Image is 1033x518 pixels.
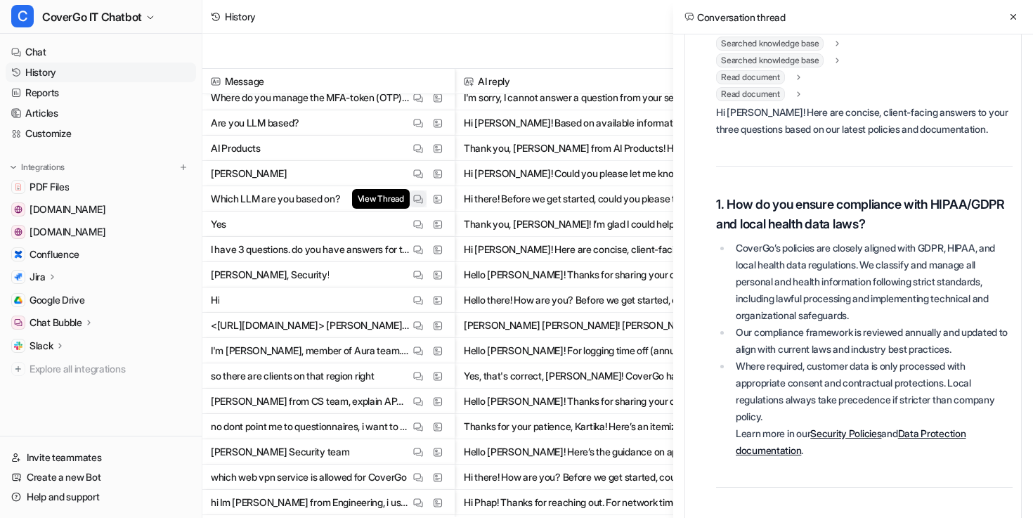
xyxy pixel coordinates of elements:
a: community.atlassian.com[DOMAIN_NAME] [6,200,196,219]
span: Message [208,69,449,94]
a: PDF FilesPDF Files [6,177,196,197]
p: Hi [211,287,219,313]
a: Explore all integrations [6,359,196,379]
p: [PERSON_NAME], Security! [211,262,329,287]
img: menu_add.svg [178,162,188,172]
img: explore all integrations [11,362,25,376]
img: Confluence [14,250,22,259]
img: Chat Bubble [14,318,22,327]
span: View Thread [352,189,410,209]
div: History [225,9,256,24]
img: Jira [14,273,22,281]
a: Data Protection documentation [736,427,966,456]
span: [DOMAIN_NAME] [30,225,105,239]
button: Hello [PERSON_NAME]! Here’s the guidance on approved VPN solutions for CoverGo: - Only the CoverG... [464,439,738,465]
p: I'm [PERSON_NAME], member of Aura team. Advise the task code for me to log time off [211,338,410,363]
p: no dont point me to questionnaires, i want to know which of the following documennts do we have? ... [211,414,410,439]
button: Hi there! How are you? Before we get started, could you please tell me your name (First Name + La... [464,465,738,490]
button: Thank you, [PERSON_NAME] from AI Products! How can I assist you [DATE]? [464,136,738,161]
span: Confluence [30,247,79,261]
p: AI Products [211,136,261,161]
span: C [11,5,34,27]
p: Hi [PERSON_NAME]! Here are concise, client-facing answers to your three questions based on our la... [716,104,1013,138]
a: Reports [6,83,196,103]
button: View Thread [410,190,427,207]
button: Integrations [6,160,69,174]
img: Google Drive [14,296,22,304]
img: Slack [14,342,22,350]
p: so there are clients on that region right [211,363,375,389]
p: Slack [30,339,53,353]
button: Hello [PERSON_NAME]! For logging time off (annual leave, sick leave, or personal leave), you shou... [464,338,738,363]
span: Read document [716,87,785,101]
a: Customize [6,124,196,143]
p: [PERSON_NAME] Security team [211,439,349,465]
img: support.atlassian.com [14,228,22,236]
a: Google DriveGoogle Drive [6,290,196,310]
span: PDF Files [30,180,69,194]
a: ConfluenceConfluence [6,245,196,264]
p: I have 3 questions. do you have answers for them? This is for a client who wants to evaluate Cove... [211,237,410,262]
a: Help and support [6,487,196,507]
span: Google Drive [30,293,85,307]
p: Integrations [21,162,65,173]
button: Thank you, [PERSON_NAME]! I’m glad I could help. If you have any more questions or need further a... [464,212,738,237]
button: Hi [PERSON_NAME]! Could you please let me know your department before we get started? Once I have... [464,161,738,186]
p: Which LLM are you based on? [211,186,340,212]
h3: 1. How do you ensure compliance with HIPAA/GDPR and local health data laws? [716,195,1013,234]
h2: Conversation thread [684,10,786,25]
button: Hello [PERSON_NAME]! Thanks for sharing your details. APAC stands for "[GEOGRAPHIC_DATA]," a regi... [464,389,738,414]
a: support.atlassian.com[DOMAIN_NAME] [6,222,196,242]
p: which web vpn service is allowed for CoverGo [211,465,407,490]
a: History [6,63,196,82]
a: Security Policies [810,427,881,439]
button: Thanks for your patience, Kartika! Here’s an itemized list showing which documents or evidence Co... [464,414,738,439]
button: Yes, that's correct, [PERSON_NAME]! CoverGo has several clients in the APAC region, including [GE... [464,363,738,389]
span: AI reply [461,69,741,94]
a: Articles [6,103,196,123]
img: PDF Files [14,183,22,191]
a: Create a new Bot [6,467,196,487]
span: Searched knowledge base [716,53,824,67]
span: Explore all integrations [30,358,190,380]
a: Invite teammates [6,448,196,467]
li: Our compliance framework is reviewed annually and updated to align with current laws and industry... [732,324,1013,358]
span: CoverGo IT Chatbot [42,7,142,27]
button: I'm sorry, I cannot answer a question from your security awareness quiz. [464,85,738,110]
span: [DOMAIN_NAME] [30,202,105,216]
span: Read document [716,70,785,84]
p: Chat Bubble [30,316,82,330]
p: Yes [211,212,226,237]
li: CoverGo’s policies are closely aligned with GDPR, HIPAA, and local health data regulations. We cl... [732,240,1013,324]
img: expand menu [8,162,18,172]
button: [PERSON_NAME] [PERSON_NAME]! [PERSON_NAME], [PERSON_NAME] [PERSON_NAME] thấy thông tin hoặc tài l... [464,313,738,338]
p: Where do you manage the MFA-token (OTP) for your 1Password account? [211,85,410,110]
p: hi Im [PERSON_NAME] from Engineering, i use intellij but cannot install ai assistant plugin, it s... [211,490,410,515]
button: Hi [PERSON_NAME]! Here are concise, client-facing answers to your three questions based on our la... [464,237,738,262]
span: Searched knowledge base [716,37,824,51]
p: [PERSON_NAME] [211,161,287,186]
p: Are you LLM based? [211,110,299,136]
p: [PERSON_NAME] from CS team, explain APAC [211,389,410,414]
button: Hi there! Before we get started, could you please tell me your name (First Name + Last Name) and ... [464,186,738,212]
button: Hi [PERSON_NAME]! Based on available information, I couldn't find a direct answer about whether t... [464,110,738,136]
p: <[URL][DOMAIN_NAME]> [PERSON_NAME] có phải production ko ? [211,313,410,338]
img: community.atlassian.com [14,205,22,214]
li: Where required, customer data is only processed with appropriate consent and contractual protecti... [732,358,1013,459]
p: Jira [30,270,46,284]
button: Hello there! How are you? Before we get started, could you please tell me your name (First Name +... [464,287,738,313]
a: Chat [6,42,196,62]
button: Hi Phap! Thanks for reaching out. For network timeout or plugin installation issues in IntelliJ, ... [464,490,738,515]
button: Hello [PERSON_NAME]! Thanks for sharing your details. How can I assist you [DATE]? [464,262,738,287]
